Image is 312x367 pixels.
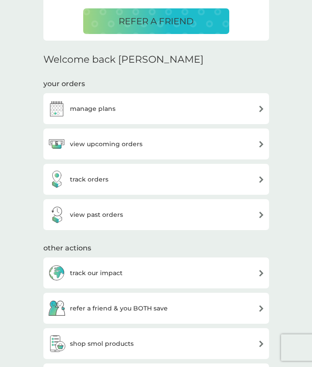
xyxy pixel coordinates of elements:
[83,8,229,34] button: REFER A FRIEND
[43,54,204,65] h2: Welcome back [PERSON_NAME]
[70,104,116,114] h3: manage plans
[258,305,265,312] img: arrow right
[70,174,108,184] h3: track orders
[70,139,143,149] h3: view upcoming orders
[258,212,265,218] img: arrow right
[43,243,91,253] h3: other actions
[70,339,134,348] h3: shop smol products
[119,14,194,28] p: REFER A FRIEND
[258,176,265,183] img: arrow right
[258,341,265,347] img: arrow right
[258,141,265,148] img: arrow right
[70,210,123,219] h3: view past orders
[70,303,168,313] h3: refer a friend & you BOTH save
[258,270,265,276] img: arrow right
[43,79,85,89] h3: your orders
[70,268,123,278] h3: track our impact
[258,106,265,112] img: arrow right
